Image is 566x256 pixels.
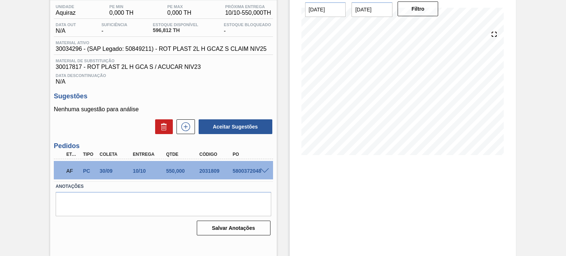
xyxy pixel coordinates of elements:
[81,152,98,157] div: Tipo
[109,4,134,9] span: PE MIN
[66,168,79,174] p: AF
[153,22,198,27] span: Estoque Disponível
[198,152,234,157] div: Código
[131,168,168,174] div: 10/10/2025
[153,28,198,33] span: 596,812 TH
[54,70,273,85] div: N/A
[231,152,267,157] div: PO
[164,152,201,157] div: Qtde
[56,64,271,70] span: 30017817 - ROT PLAST 2L H GCA S / ACUCAR NIV23
[197,221,270,235] button: Salvar Anotações
[56,4,76,9] span: Unidade
[231,168,267,174] div: 5800372048
[167,10,192,16] span: 0,000 TH
[151,119,173,134] div: Excluir Sugestões
[222,22,273,34] div: -
[195,119,273,135] div: Aceitar Sugestões
[352,2,392,17] input: dd/mm/yyyy
[164,168,201,174] div: 550,000
[56,73,271,78] span: Data Descontinuação
[398,1,439,16] button: Filtro
[98,168,134,174] div: 30/09/2025
[64,152,81,157] div: Etapa
[167,4,192,9] span: PE MAX
[173,119,195,134] div: Nova sugestão
[54,106,273,113] p: Nenhuma sugestão para análise
[98,152,134,157] div: Coleta
[81,168,98,174] div: Pedido de Compra
[109,10,134,16] span: 0,000 TH
[56,22,76,27] span: Data out
[225,4,271,9] span: Próxima Entrega
[64,163,81,179] div: Aguardando Faturamento
[56,10,76,16] span: Aquiraz
[131,152,168,157] div: Entrega
[56,181,271,192] label: Anotações
[198,168,234,174] div: 2031809
[54,22,78,34] div: N/A
[56,46,266,52] span: 30034296 - (SAP Legado: 50849211) - ROT PLAST 2L H GCAZ S CLAIM NIV25
[99,22,129,34] div: -
[56,41,266,45] span: Material ativo
[56,59,271,63] span: Material de Substituição
[54,142,273,150] h3: Pedidos
[101,22,127,27] span: Suficiência
[224,22,271,27] span: Estoque Bloqueado
[199,119,272,134] button: Aceitar Sugestões
[305,2,346,17] input: dd/mm/yyyy
[54,92,273,100] h3: Sugestões
[225,10,271,16] span: 10/10 - 550,000 TH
